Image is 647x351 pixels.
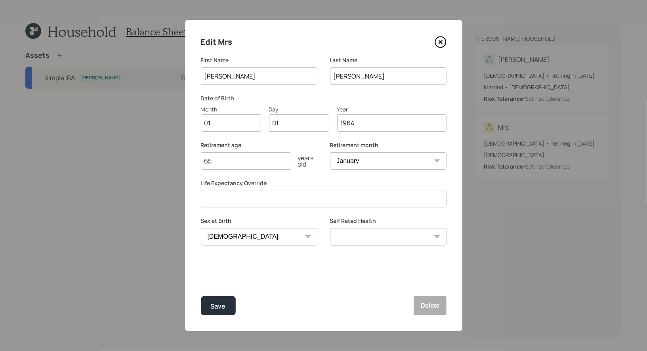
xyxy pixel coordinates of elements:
input: Month [201,114,261,132]
label: Date of Birth [201,94,447,102]
label: Life Expectancy Override [201,179,447,187]
div: years old [291,155,317,167]
label: Retirement age [201,141,317,149]
div: Save [211,301,226,312]
button: Delete [414,296,446,315]
label: Last Name [330,56,447,64]
h4: Edit Mrs [201,36,233,48]
label: First Name [201,56,317,64]
div: Year [337,105,447,113]
label: Sex at Birth [201,217,317,225]
input: Year [337,114,447,132]
div: Month [201,105,261,113]
div: Day [269,105,329,113]
label: Self Rated Health [330,217,447,225]
input: Day [269,114,329,132]
button: Save [201,296,236,315]
label: Retirement month [330,141,447,149]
